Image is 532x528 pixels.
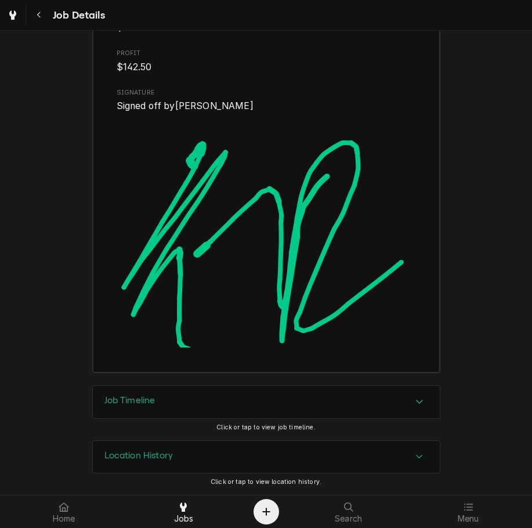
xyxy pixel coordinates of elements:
span: Signed Off By [117,99,416,113]
div: Accordion Header [93,441,440,473]
a: Go to Jobs [2,5,23,26]
span: Home [53,514,75,523]
div: Profit [117,49,416,74]
span: Profit [117,60,416,74]
span: $142.50 [117,62,152,73]
span: Click or tap to view location history. [211,478,321,486]
button: Accordion Details Expand Trigger [93,386,440,418]
button: Create Object [254,499,279,525]
a: Menu [409,498,527,526]
span: Signature [117,88,416,97]
button: Accordion Details Expand Trigger [93,441,440,473]
h3: Location History [104,450,173,461]
a: Home [5,498,123,526]
div: Accordion Header [93,386,440,418]
span: Profit [117,49,416,58]
a: Search [289,498,408,526]
div: Signator [117,88,416,348]
span: Menu [458,514,479,523]
span: Click or tap to view job timeline. [216,424,315,431]
button: Navigate back [28,5,49,26]
span: Jobs [174,514,194,523]
div: Location History [92,440,440,474]
a: Jobs [124,498,243,526]
span: Job Details [49,8,105,23]
span: Search [335,514,362,523]
h3: Job Timeline [104,395,155,406]
div: Job Timeline [92,385,440,419]
img: Signature [117,113,416,348]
